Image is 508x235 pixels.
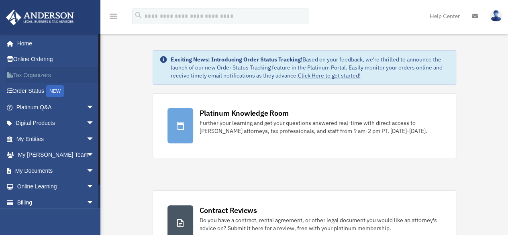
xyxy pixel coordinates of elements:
img: User Pic [490,10,502,22]
div: Contract Reviews [200,205,257,215]
span: arrow_drop_down [86,194,102,211]
a: My Documentsarrow_drop_down [6,163,106,179]
a: Order StatusNEW [6,83,106,100]
strong: Exciting News: Introducing Order Status Tracking! [171,56,302,63]
div: Further your learning and get your questions answered real-time with direct access to [PERSON_NAM... [200,119,441,135]
a: Online Ordering [6,51,106,67]
a: Tax Organizers [6,67,106,83]
a: Home [6,35,102,51]
a: menu [108,14,118,21]
a: Digital Productsarrow_drop_down [6,115,106,131]
span: arrow_drop_down [86,115,102,132]
a: My Entitiesarrow_drop_down [6,131,106,147]
div: NEW [46,85,64,97]
span: arrow_drop_down [86,179,102,195]
div: Platinum Knowledge Room [200,108,289,118]
img: Anderson Advisors Platinum Portal [4,10,76,25]
span: arrow_drop_down [86,99,102,116]
a: Platinum Knowledge Room Further your learning and get your questions answered real-time with dire... [153,93,456,158]
a: My [PERSON_NAME] Teamarrow_drop_down [6,147,106,163]
span: arrow_drop_down [86,131,102,147]
a: Platinum Q&Aarrow_drop_down [6,99,106,115]
div: Based on your feedback, we're thrilled to announce the launch of our new Order Status Tracking fe... [171,55,449,80]
i: menu [108,11,118,21]
div: Do you have a contract, rental agreement, or other legal document you would like an attorney's ad... [200,216,441,232]
i: search [134,11,143,20]
a: Click Here to get started! [298,72,361,79]
a: Online Learningarrow_drop_down [6,179,106,195]
span: arrow_drop_down [86,163,102,179]
span: arrow_drop_down [86,147,102,163]
a: Billingarrow_drop_down [6,194,106,210]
